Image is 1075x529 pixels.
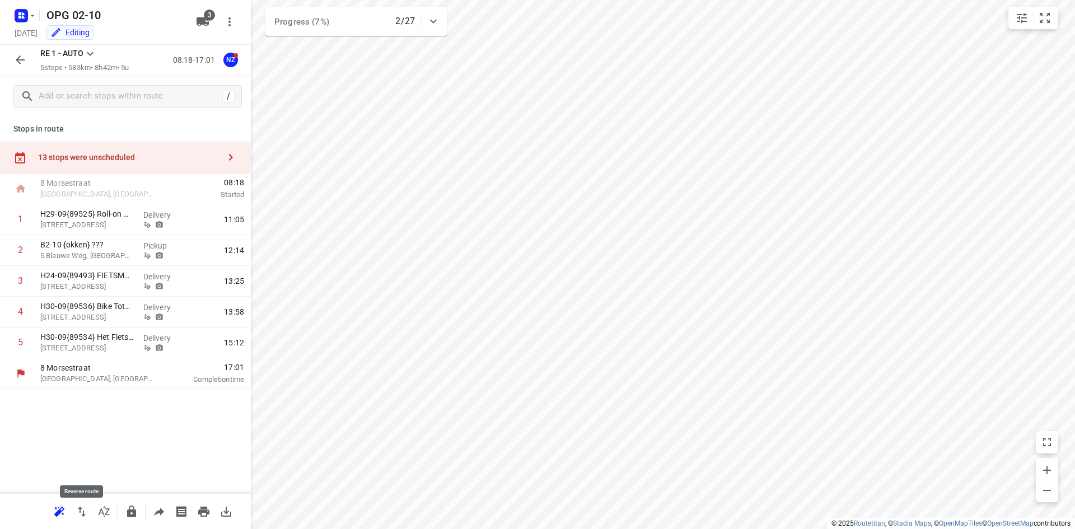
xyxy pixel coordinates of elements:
p: 08:18-17:01 [173,54,219,66]
span: 11:05 [224,214,244,225]
p: Vriesestraat 128, Dordrecht [40,281,134,292]
span: Print shipping labels [170,505,193,516]
input: Add or search stops within route [39,88,222,105]
span: 13:58 [224,306,244,317]
span: 08:18 [170,177,244,188]
div: 13 stops were unscheduled [38,153,219,162]
button: 3 [191,11,214,33]
button: More [218,11,241,33]
button: Lock route [120,500,143,523]
p: H30-09{89534} Het Fietsenhuis [40,331,134,343]
p: 5 stops • 583km • 8h42m • 5u [40,63,129,73]
div: small contained button group [1008,7,1058,29]
p: 8 Morsestraat [40,362,157,373]
p: 8 Morsestraat [40,177,157,189]
p: Delivery [143,271,185,282]
p: 2/27 [395,15,415,28]
div: 1 [18,214,23,224]
span: 15:12 [224,337,244,348]
h5: Rename [42,6,187,24]
div: 3 [18,275,23,286]
p: B2-10 {okken} ??? [40,239,134,250]
span: 13:25 [224,275,244,287]
a: OpenMapTiles [939,519,982,527]
div: You are currently in edit mode. [50,27,90,38]
div: Progress (7%)2/27 [265,7,447,36]
span: Progress (7%) [274,17,329,27]
span: 12:14 [224,245,244,256]
p: H29-09{89525} Roll-on Mobility Care B.V. [40,208,134,219]
span: Download route [215,505,237,516]
p: Delivery [143,302,185,313]
p: 5 Blauwe Weg, [GEOGRAPHIC_DATA] [40,250,134,261]
span: Reoptimize route [48,505,71,516]
span: Print route [193,505,215,516]
div: 4 [18,306,23,317]
p: [STREET_ADDRESS] [40,312,134,323]
p: Delivery [143,209,185,221]
a: Routetitan [854,519,885,527]
p: RE 1 - AUTO [40,48,83,59]
a: OpenStreetMap [987,519,1034,527]
p: [STREET_ADDRESS] [40,343,134,354]
a: Stadia Maps [893,519,931,527]
p: H30-09{89536} Bike Totaal G. IJzerman [40,301,134,312]
button: Map settings [1011,7,1033,29]
p: [GEOGRAPHIC_DATA], [GEOGRAPHIC_DATA] [40,373,157,385]
p: H24-09{89493} FIETSMAAT B.V. [40,270,134,281]
div: 5 [18,337,23,348]
p: Pickup [143,240,185,251]
p: [GEOGRAPHIC_DATA], [GEOGRAPHIC_DATA] [40,189,157,200]
button: NZ [219,49,242,71]
p: Started [170,189,244,200]
div: NZ [223,53,238,67]
span: 3 [204,10,215,21]
li: © 2025 , © , © © contributors [831,519,1071,527]
p: Nijverheidsweg 11, Hapert [40,219,134,231]
p: Completion time [170,374,244,385]
span: 17:01 [170,362,244,373]
span: Assigned to Nicky Zwiers [219,54,242,65]
div: / [222,90,235,102]
span: Sort by time window [93,505,115,516]
p: Delivery [143,333,185,344]
span: Share route [148,505,170,516]
p: Stops in route [13,123,237,135]
div: 2 [18,245,23,255]
h5: Project date [10,26,42,39]
button: Fit zoom [1034,7,1056,29]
